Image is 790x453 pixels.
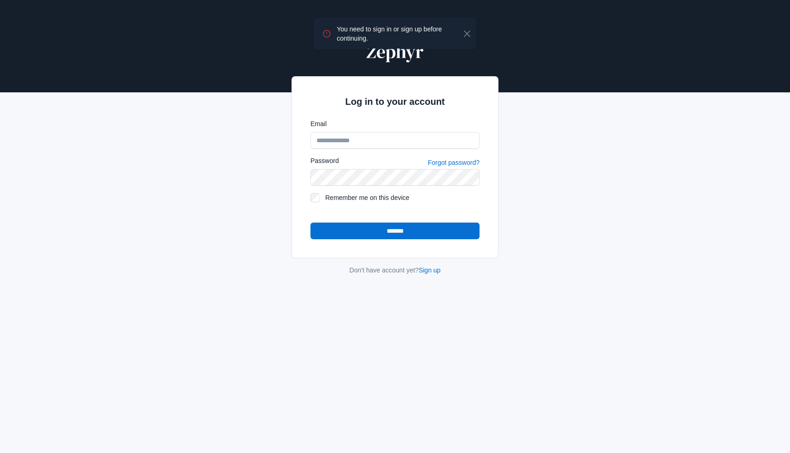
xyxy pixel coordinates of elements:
div: You need to sign in or sign up before continuing. [331,19,463,48]
a: Sign up [419,266,440,274]
div: Don't have account yet? [292,266,498,275]
button: Close [463,29,472,39]
label: Password [310,156,339,165]
label: Remember me on this device [325,193,480,202]
a: Forgot password? [428,159,480,166]
h2: Log in to your account [310,95,480,108]
img: Zephyr Logo [365,41,425,63]
label: Email [310,119,480,128]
